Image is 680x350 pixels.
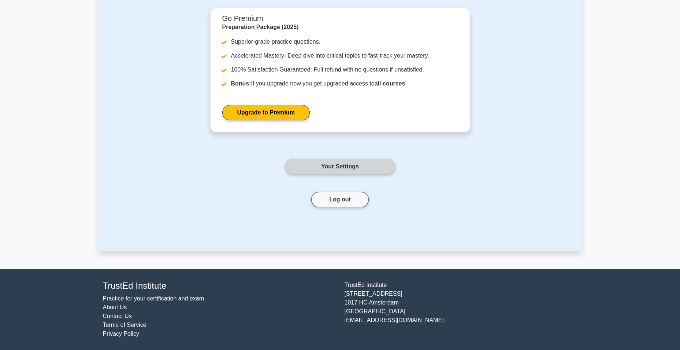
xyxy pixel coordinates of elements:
a: Contact Us [103,313,132,319]
a: Terms of Service [103,322,146,328]
div: TrustEd Institute [STREET_ADDRESS] 1017 HC Amsterdam [GEOGRAPHIC_DATA] [EMAIL_ADDRESS][DOMAIN_NAME] [340,281,582,338]
a: Privacy Policy [103,331,140,337]
a: Practice for your certification and exam [103,295,204,302]
h4: TrustEd Institute [103,281,336,291]
a: Your Settings [285,159,395,174]
a: Upgrade to Premium [222,105,310,120]
a: About Us [103,304,127,310]
button: Log out [311,192,369,207]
